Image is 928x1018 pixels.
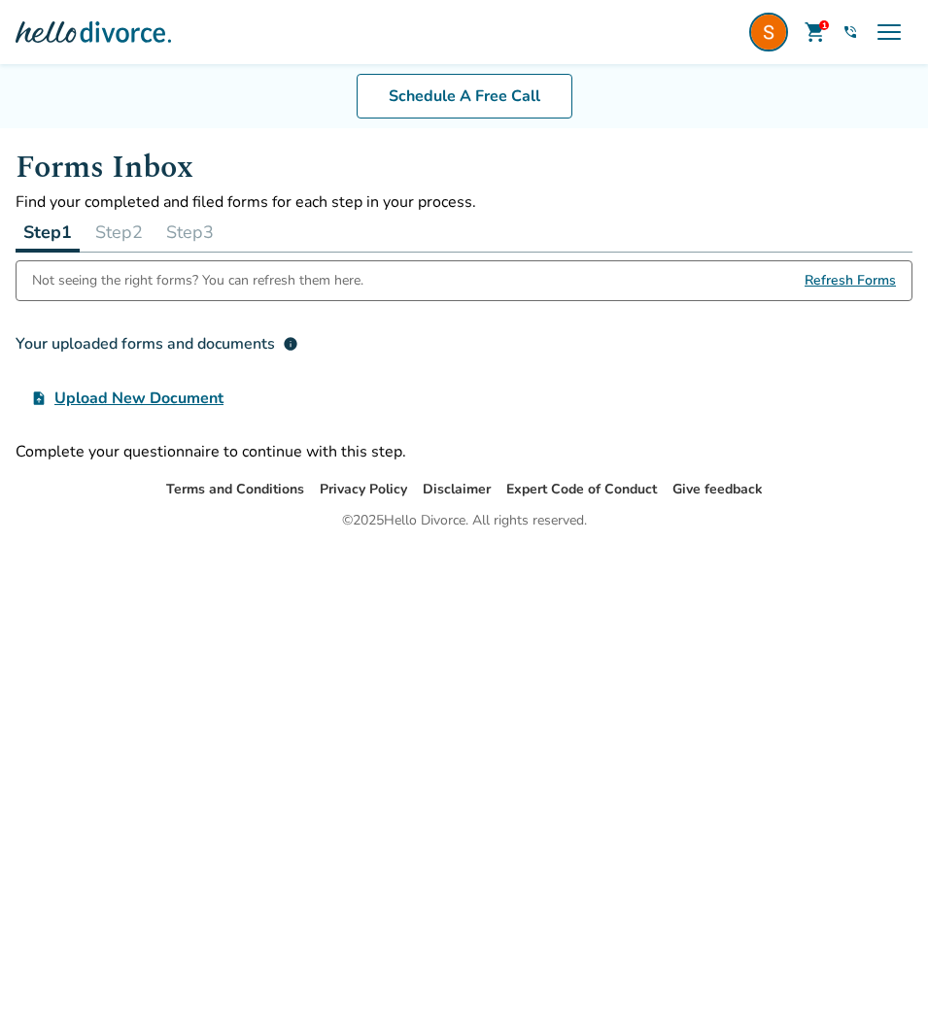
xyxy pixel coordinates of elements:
p: Find your completed and filed forms for each step in your process. [16,191,912,213]
span: Upload New Document [54,387,223,410]
div: Your uploaded forms and documents [16,332,298,356]
div: 1 [819,20,829,30]
a: Schedule A Free Call [357,74,572,119]
button: Step2 [87,213,151,252]
button: Step3 [158,213,222,252]
a: Terms and Conditions [166,480,304,498]
span: upload_file [31,390,47,406]
span: Refresh Forms [805,261,896,300]
div: © 2025 Hello Divorce. All rights reserved. [342,509,587,532]
span: menu [874,17,905,48]
img: Shannon McCune [749,13,788,51]
button: Step1 [16,213,80,253]
a: Expert Code of Conduct [506,480,657,498]
span: info [283,336,298,352]
div: Not seeing the right forms? You can refresh them here. [32,261,363,300]
iframe: Chat Widget [831,925,928,1018]
a: phone_in_talk [842,24,858,40]
div: Complete your questionnaire to continue with this step. [16,441,912,462]
li: Give feedback [672,478,763,501]
h1: Forms Inbox [16,144,912,191]
a: Privacy Policy [320,480,407,498]
span: shopping_cart [804,20,827,44]
li: Disclaimer [423,478,491,501]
